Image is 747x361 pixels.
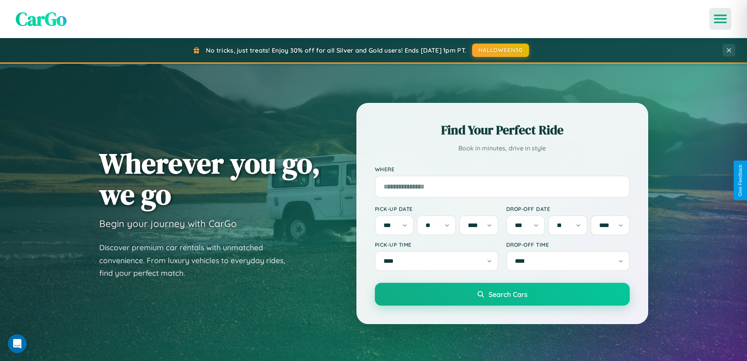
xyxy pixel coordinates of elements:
[738,165,743,196] div: Give Feedback
[506,205,630,212] label: Drop-off Date
[375,241,498,248] label: Pick-up Time
[375,283,630,306] button: Search Cars
[375,143,630,154] p: Book in minutes, drive in style
[472,44,529,57] button: HALLOWEEN30
[99,218,237,229] h3: Begin your journey with CarGo
[709,8,731,30] button: Open menu
[506,241,630,248] label: Drop-off Time
[375,121,630,139] h2: Find Your Perfect Ride
[99,241,295,280] p: Discover premium car rentals with unmatched convenience. From luxury vehicles to everyday rides, ...
[489,290,527,299] span: Search Cars
[375,166,630,172] label: Where
[375,205,498,212] label: Pick-up Date
[206,46,466,54] span: No tricks, just treats! Enjoy 30% off for all Silver and Gold users! Ends [DATE] 1pm PT.
[99,148,320,210] h1: Wherever you go, we go
[16,6,67,32] span: CarGo
[8,334,27,353] iframe: Intercom live chat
